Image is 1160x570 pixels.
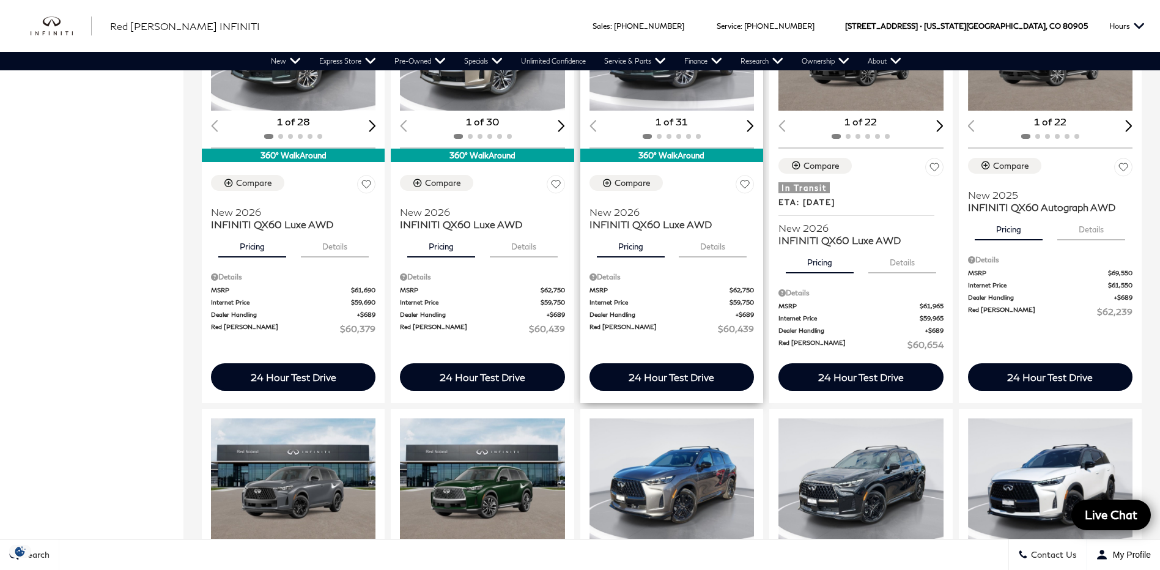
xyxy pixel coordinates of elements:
[400,272,564,283] div: Pricing Details - INFINITI QX60 Luxe AWD
[558,120,565,131] div: Next slide
[968,281,1132,290] a: Internet Price $61,550
[778,314,943,323] a: Internet Price $59,965
[262,52,310,70] a: New
[736,175,754,198] button: Save Vehicle
[778,338,943,351] a: Red [PERSON_NAME] $60,654
[778,314,919,323] span: Internet Price
[251,371,336,383] div: 24 Hour Test Drive
[718,322,754,335] span: $60,439
[589,206,745,218] span: New 2026
[968,293,1114,302] span: Dealer Handling
[597,231,665,257] button: pricing tab
[589,298,730,307] span: Internet Price
[778,234,934,246] span: INFINITI QX60 Luxe AWD
[968,305,1132,318] a: Red [PERSON_NAME] $62,239
[400,206,555,218] span: New 2026
[211,218,366,231] span: INFINITI QX60 Luxe AWD
[400,310,564,319] a: Dealer Handling $689
[741,21,742,31] span: :
[589,115,754,128] div: 1 of 31
[593,21,610,31] span: Sales
[1071,500,1151,530] a: Live Chat
[541,298,565,307] span: $59,750
[529,322,565,335] span: $60,439
[731,52,792,70] a: Research
[907,338,944,351] span: $60,654
[512,52,595,70] a: Unlimited Confidence
[211,322,340,335] span: Red [PERSON_NAME]
[968,305,1097,318] span: Red [PERSON_NAME]
[357,310,375,319] span: $689
[1114,158,1132,180] button: Save Vehicle
[211,272,375,283] div: Pricing Details - INFINITI QX60 Luxe AWD
[778,418,945,543] img: 2026 INFINITI QX60 Sport AWD 1
[211,418,377,543] div: 1 / 2
[778,326,943,335] a: Dealer Handling $689
[968,281,1108,290] span: Internet Price
[778,222,934,234] span: New 2026
[786,246,854,273] button: pricing tab
[845,21,1088,31] a: [STREET_ADDRESS] • [US_STATE][GEOGRAPHIC_DATA], CO 80905
[211,298,375,307] a: Internet Price $59,690
[778,302,919,311] span: MSRP
[541,286,565,295] span: $62,750
[211,298,351,307] span: Internet Price
[1108,550,1151,560] span: My Profile
[589,418,756,543] div: 1 / 2
[968,158,1041,174] button: Compare Vehicle
[925,326,944,335] span: $689
[310,52,385,70] a: Express Store
[968,201,1123,213] span: INFINITI QX60 Autograph AWD
[975,213,1043,240] button: pricing tab
[1114,293,1132,302] span: $689
[993,160,1029,171] div: Compare
[400,363,564,391] div: 24 Hour Test Drive - INFINITI QX60 Luxe AWD
[778,418,945,543] div: 1 / 2
[589,310,754,319] a: Dealer Handling $689
[211,286,375,295] a: MSRP $61,690
[778,338,907,351] span: Red [PERSON_NAME]
[218,231,286,257] button: pricing tab
[211,322,375,335] a: Red [PERSON_NAME] $60,379
[589,286,754,295] a: MSRP $62,750
[1097,305,1132,318] span: $62,239
[589,286,730,295] span: MSRP
[968,418,1134,543] img: 2026 INFINITI QX60 Sport AWD 1
[110,19,260,34] a: Red [PERSON_NAME] INFINITI
[351,286,375,295] span: $61,690
[589,218,745,231] span: INFINITI QX60 Luxe AWD
[736,310,754,319] span: $689
[400,286,564,295] a: MSRP $62,750
[589,363,754,391] div: 24 Hour Test Drive - INFINITI QX60 Luxe AWD
[804,160,840,171] div: Compare
[211,418,377,543] img: 2026 INFINITI QX60 Sport AWD 1
[31,17,92,36] a: infiniti
[211,310,375,319] a: Dealer Handling $689
[744,21,815,31] a: [PHONE_NUMBER]
[589,310,736,319] span: Dealer Handling
[385,52,455,70] a: Pre-Owned
[968,293,1132,302] a: Dealer Handling $689
[920,302,944,311] span: $61,965
[778,181,943,246] a: In TransitETA: [DATE]New 2026INFINITI QX60 Luxe AWD
[792,52,859,70] a: Ownership
[340,322,375,335] span: $60,379
[202,149,385,162] div: 360° WalkAround
[968,418,1134,543] div: 1 / 2
[868,246,936,273] button: details tab
[968,254,1132,265] div: Pricing Details - INFINITI QX60 Autograph AWD
[440,371,525,383] div: 24 Hour Test Drive
[236,177,272,188] div: Compare
[211,198,375,231] a: New 2026INFINITI QX60 Luxe AWD
[615,177,651,188] div: Compare
[614,21,684,31] a: [PHONE_NUMBER]
[1057,213,1125,240] button: details tab
[580,149,763,162] div: 360° WalkAround
[968,268,1132,278] a: MSRP $69,550
[936,120,944,131] div: Next slide
[925,158,944,180] button: Save Vehicle
[547,310,565,319] span: $689
[778,182,830,193] span: In Transit
[589,322,754,335] a: Red [PERSON_NAME] $60,439
[589,175,663,191] button: Compare Vehicle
